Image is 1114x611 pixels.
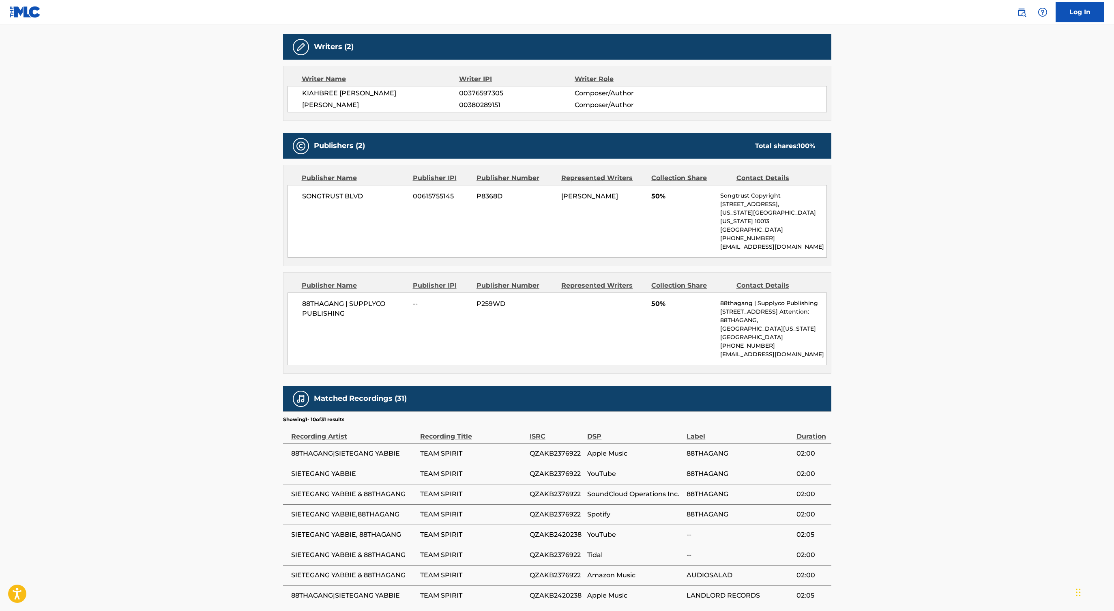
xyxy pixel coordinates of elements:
span: TEAM SPIRIT [420,510,526,519]
div: DSP [587,423,683,441]
img: help [1038,7,1047,17]
p: Showing 1 - 10 of 31 results [283,416,344,423]
span: QZAKB2376922 [530,570,584,580]
h5: Writers (2) [314,42,354,52]
span: 88THAGANG|SIETEGANG YABBIE [291,449,416,458]
span: SIETEGANG YABBIE & 88THAGANG [291,489,416,499]
div: Publisher IPI [413,281,470,290]
span: TEAM SPIRIT [420,570,526,580]
span: Composer/Author [575,88,680,98]
span: 02:05 [796,591,827,600]
div: Collection Share [651,173,730,183]
p: [PHONE_NUMBER] [720,234,826,243]
div: Publisher Name [302,281,407,290]
span: 100 % [798,142,815,150]
span: [PERSON_NAME] [302,100,459,110]
div: Writer Name [302,74,459,84]
span: 88THAGANG [687,489,792,499]
span: TEAM SPIRIT [420,530,526,540]
span: AUDIOSALAD [687,570,792,580]
span: -- [687,530,792,540]
div: Help [1035,4,1051,20]
span: 02:05 [796,530,827,540]
div: Drag [1076,580,1081,605]
span: QZAKB2376922 [530,489,584,499]
span: P8368D [477,191,555,201]
div: Publisher Number [477,281,555,290]
span: 00380289151 [459,100,574,110]
span: 88THAGANG | SUPPLYCO PUBLISHING [302,299,407,318]
span: 88THAGANG [687,469,792,479]
p: [STREET_ADDRESS] Attention: 88THAGANG, [720,308,826,325]
div: Recording Artist [291,423,416,441]
span: TEAM SPIRIT [420,591,526,600]
div: Publisher Name [302,173,407,183]
span: TEAM SPIRIT [420,469,526,479]
span: P259WD [477,299,555,309]
div: Represented Writers [561,281,645,290]
span: 50% [651,191,714,201]
img: MLC Logo [10,6,41,18]
iframe: Chat Widget [1073,572,1114,611]
span: TEAM SPIRIT [420,449,526,458]
span: QZAKB2376922 [530,449,584,458]
span: SIETEGANG YABBIE & 88THAGANG [291,550,416,560]
img: Matched Recordings [296,394,306,404]
span: Tidal [587,550,683,560]
span: 88THAGANG|SIETEGANG YABBIE [291,591,416,600]
span: 02:00 [796,489,827,499]
p: [STREET_ADDRESS], [720,200,826,209]
div: Recording Title [420,423,526,441]
div: Contact Details [736,173,815,183]
div: Duration [796,423,827,441]
div: Represented Writers [561,173,645,183]
span: SIETEGANG YABBIE [291,469,416,479]
h5: Matched Recordings (31) [314,394,407,403]
p: [GEOGRAPHIC_DATA] [720,226,826,234]
span: 02:00 [796,570,827,580]
span: QZAKB2376922 [530,469,584,479]
p: 88thagang | Supplyco Publishing [720,299,826,308]
span: SONGTRUST BLVD [302,191,407,201]
div: Writer IPI [459,74,575,84]
img: search [1017,7,1026,17]
span: TEAM SPIRIT [420,489,526,499]
span: 02:00 [796,550,827,560]
p: Songtrust Copyright [720,191,826,200]
span: SIETEGANG YABBIE & 88THAGANG [291,570,416,580]
span: [PERSON_NAME] [561,192,618,200]
span: SoundCloud Operations Inc. [587,489,683,499]
a: Log In [1056,2,1104,22]
p: [GEOGRAPHIC_DATA] [720,333,826,342]
span: QZAKB2420238 [530,591,584,600]
span: QZAKB2420238 [530,530,584,540]
div: Publisher Number [477,173,555,183]
p: [US_STATE][GEOGRAPHIC_DATA][US_STATE] 10013 [720,209,826,226]
span: LANDLORD RECORDS [687,591,792,600]
span: QZAKB2376922 [530,550,584,560]
a: Public Search [1013,4,1030,20]
span: 00376597305 [459,88,574,98]
span: SIETEGANG YABBIE, 88THAGANG [291,530,416,540]
div: Writer Role [575,74,680,84]
div: Collection Share [651,281,730,290]
span: Composer/Author [575,100,680,110]
span: -- [687,550,792,560]
img: Publishers [296,141,306,151]
span: 02:00 [796,449,827,458]
p: [EMAIL_ADDRESS][DOMAIN_NAME] [720,243,826,251]
p: [PHONE_NUMBER] [720,342,826,350]
h5: Publishers (2) [314,141,365,151]
span: 88THAGANG [687,449,792,458]
div: Publisher IPI [413,173,470,183]
span: YouTube [587,530,683,540]
div: Contact Details [736,281,815,290]
span: -- [413,299,470,309]
span: Amazon Music [587,570,683,580]
p: [GEOGRAPHIC_DATA][US_STATE] [720,325,826,333]
div: Label [687,423,792,441]
span: KIAHBREE [PERSON_NAME] [302,88,459,98]
span: YouTube [587,469,683,479]
span: Apple Music [587,449,683,458]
